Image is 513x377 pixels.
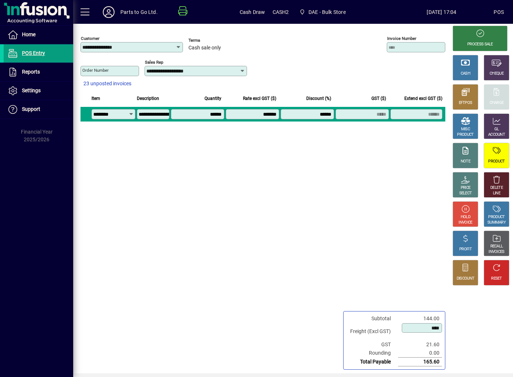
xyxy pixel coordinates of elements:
mat-label: Customer [81,36,100,41]
span: Discount (%) [306,94,331,102]
div: CASH [461,71,470,76]
span: DAE - Bulk Store [296,5,348,19]
td: Freight (Excl GST) [347,323,398,340]
div: GL [494,127,499,132]
div: INVOICE [458,220,472,225]
td: Rounding [347,349,398,358]
div: PRICE [461,185,471,191]
div: NOTE [461,159,470,164]
span: Quantity [205,94,221,102]
td: Total Payable [347,358,398,366]
span: DAE - Bulk Store [308,6,346,18]
div: RESET [491,276,502,281]
div: SUMMARY [487,220,506,225]
td: Subtotal [347,314,398,323]
span: Item [91,94,100,102]
span: Extend excl GST ($) [404,94,442,102]
td: GST [347,340,398,349]
span: 23 unposted invoices [83,80,131,87]
a: Support [4,100,73,119]
div: POS [494,6,504,18]
span: POS Entry [22,50,45,56]
td: 165.60 [398,358,442,366]
div: INVOICES [488,249,504,255]
span: Support [22,106,40,112]
td: 0.00 [398,349,442,358]
span: Cash sale only [188,45,221,51]
a: Settings [4,82,73,100]
a: Home [4,26,73,44]
div: SELECT [459,191,472,196]
div: PRODUCT [488,159,505,164]
div: DISCOUNT [457,276,474,281]
mat-label: Sales rep [145,60,163,65]
div: Parts to Go Ltd. [120,6,158,18]
span: CASH2 [273,6,289,18]
div: DELETE [490,185,503,191]
div: CHEQUE [490,71,503,76]
span: Home [22,31,35,37]
span: Description [137,94,159,102]
span: Terms [188,38,232,43]
span: Settings [22,87,41,93]
div: PRODUCT [457,132,473,138]
div: PRODUCT [488,214,505,220]
button: 23 unposted invoices [80,77,134,90]
div: PROFIT [459,247,472,252]
span: GST ($) [371,94,386,102]
div: MISC [461,127,470,132]
span: Cash Draw [240,6,265,18]
div: HOLD [461,214,470,220]
mat-label: Order number [82,68,109,73]
div: RECALL [490,244,503,249]
td: 144.00 [398,314,442,323]
span: Reports [22,69,40,75]
div: CHARGE [490,100,504,106]
span: Rate excl GST ($) [243,94,276,102]
div: ACCOUNT [488,132,505,138]
mat-label: Invoice number [387,36,416,41]
td: 21.60 [398,340,442,349]
a: Reports [4,63,73,81]
div: LINE [493,191,500,196]
div: EFTPOS [459,100,472,106]
span: [DATE] 17:04 [390,6,494,18]
div: PROCESS SALE [467,42,493,47]
button: Profile [97,5,120,19]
